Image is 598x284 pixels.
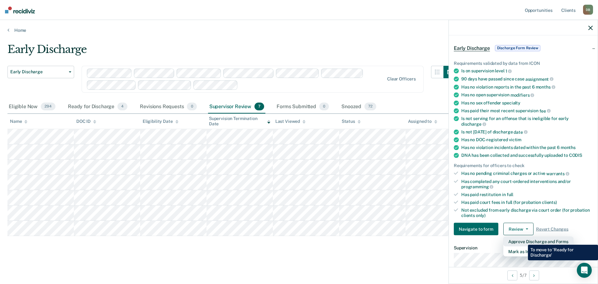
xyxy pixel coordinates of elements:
[461,179,593,189] div: Has completed any court-ordered interventions and/or
[10,69,66,75] span: Early Discharge
[495,45,540,51] span: Discharge Form Review
[461,76,593,82] div: 90 days have passed since case
[139,100,198,114] div: Revisions Requests
[514,129,527,134] span: date
[449,38,598,58] div: Early DischargeDischarge Form Review
[542,200,557,205] span: clients)
[503,247,573,257] button: Mark as Ineligible
[461,192,593,197] div: Has paid restitution in
[275,100,330,114] div: Forms Submitted
[577,263,592,278] div: Open Intercom Messenger
[454,223,501,235] a: Navigate to form link
[461,200,593,205] div: Has paid court fees in full (for probation
[7,100,57,114] div: Eligible Now
[529,270,539,280] button: Next Opportunity
[461,100,593,105] div: Has no sex offender
[117,103,127,111] span: 4
[76,119,96,124] div: DOC ID
[41,103,55,111] span: 294
[461,116,593,127] div: Is not serving for an offense that is ineligible for early
[505,69,512,74] span: 1
[408,119,437,124] div: Assigned to
[507,270,517,280] button: Previous Opportunity
[507,192,513,197] span: full
[364,103,376,111] span: 72
[7,43,456,61] div: Early Discharge
[208,100,266,114] div: Supervisor Review
[67,100,129,114] div: Ready for Discharge
[509,137,521,142] span: victim
[454,163,593,168] div: Requirements for officers to check
[454,60,593,66] div: Requirements validated by data from ICON
[561,145,576,150] span: months
[461,153,593,158] div: DNA has been collected and successfully uploaded to
[461,145,593,150] div: Has no violation incidents dated within the past 6
[387,76,416,82] div: Clear officers
[476,213,486,218] span: only)
[461,171,593,176] div: Has no pending criminal charges or active
[503,223,534,235] button: Review
[5,7,35,13] img: Recidiviz
[461,122,486,127] span: discharge
[187,103,197,111] span: 0
[461,129,593,135] div: Is not [DATE] of discharge
[461,92,593,98] div: Has no open supervision
[525,76,553,81] span: assignment
[319,103,329,111] span: 0
[510,93,534,98] span: modifiers
[454,45,490,51] span: Early Discharge
[461,68,593,74] div: Is on supervision level
[502,100,520,105] span: specialty
[7,27,591,33] a: Home
[342,119,361,124] div: Status
[461,84,593,90] div: Has no violation reports in the past 6
[583,5,593,15] div: D B
[569,153,582,158] span: CODIS
[503,237,573,247] button: Approve Discharge and Forms
[143,119,178,124] div: Eligibility Date
[536,227,568,232] span: Revert Changes
[461,184,493,189] span: programming
[454,223,498,235] button: Navigate to form
[275,119,306,124] div: Last Viewed
[340,100,377,114] div: Snoozed
[539,108,551,113] span: fee
[536,84,555,89] span: months
[461,207,593,218] div: Not excluded from early discharge via court order (for probation clients
[546,171,569,176] span: warrants
[461,108,593,113] div: Has paid their most recent supervision
[449,267,598,283] div: 5 / 7
[209,116,270,127] div: Supervision Termination Date
[461,137,593,142] div: Has no DOC-registered
[454,245,593,251] dt: Supervision
[254,103,264,111] span: 7
[10,119,27,124] div: Name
